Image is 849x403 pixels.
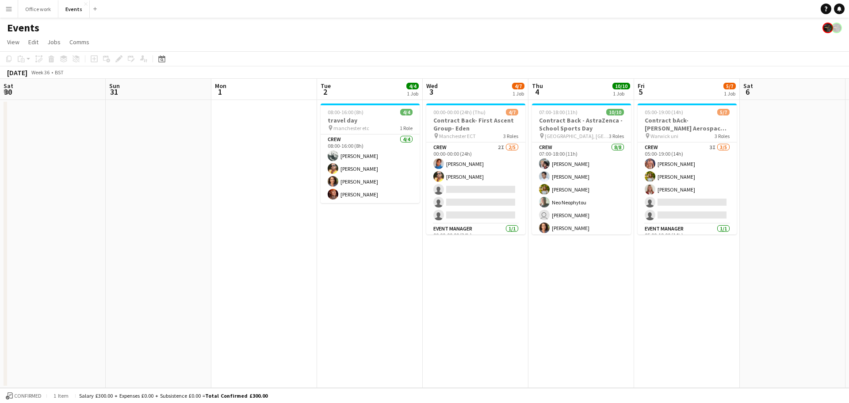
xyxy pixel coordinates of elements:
[108,87,120,97] span: 31
[638,82,645,90] span: Fri
[4,36,23,48] a: View
[742,87,753,97] span: 6
[612,83,630,89] span: 10/10
[321,116,420,124] h3: travel day
[79,392,268,399] div: Salary £300.00 + Expenses £0.00 + Subsistence £0.00 =
[715,133,730,139] span: 3 Roles
[7,38,19,46] span: View
[638,142,737,224] app-card-role: Crew3I3/505:00-19:00 (14h)[PERSON_NAME][PERSON_NAME][PERSON_NAME]
[426,104,525,234] app-job-card: 00:00-00:00 (24h) (Thu)4/7Contract Back- First Ascent Group- Eden Manchester ECT3 RolesCrew2I2/50...
[319,87,331,97] span: 2
[545,133,609,139] span: [GEOGRAPHIC_DATA], [GEOGRAPHIC_DATA], [GEOGRAPHIC_DATA], [GEOGRAPHIC_DATA]
[636,87,645,97] span: 5
[717,109,730,115] span: 5/7
[321,134,420,203] app-card-role: Crew4/408:00-16:00 (8h)[PERSON_NAME][PERSON_NAME][PERSON_NAME][PERSON_NAME]
[531,87,543,97] span: 4
[66,36,93,48] a: Comms
[29,69,51,76] span: Week 36
[7,21,39,35] h1: Events
[506,109,518,115] span: 4/7
[645,109,683,115] span: 05:00-19:00 (14h)
[638,224,737,254] app-card-role: Event Manager1/105:00-19:00 (14h)
[539,109,577,115] span: 07:00-18:00 (11h)
[638,116,737,132] h3: Contract bAck-[PERSON_NAME] Aerospace- Diamond dome
[28,38,38,46] span: Edit
[215,82,226,90] span: Mon
[532,116,631,132] h3: Contract Back - AstraZenca - School Sports Day
[426,142,525,224] app-card-role: Crew2I2/500:00-00:00 (24h)[PERSON_NAME][PERSON_NAME]
[512,83,524,89] span: 4/7
[503,133,518,139] span: 3 Roles
[831,23,842,33] app-user-avatar: Blue Hat
[743,82,753,90] span: Sat
[822,23,833,33] app-user-avatar: Blue Hat
[4,391,43,401] button: Confirmed
[18,0,58,18] button: Office work
[4,82,13,90] span: Sat
[638,104,737,234] app-job-card: 05:00-19:00 (14h)5/7Contract bAck-[PERSON_NAME] Aerospace- Diamond dome Warwick uni3 RolesCrew3I3...
[532,82,543,90] span: Thu
[426,82,438,90] span: Wed
[321,82,331,90] span: Tue
[109,82,120,90] span: Sun
[25,36,42,48] a: Edit
[321,104,420,203] app-job-card: 08:00-16:00 (8h)4/4travel day manchester etc1 RoleCrew4/408:00-16:00 (8h)[PERSON_NAME][PERSON_NAM...
[406,83,419,89] span: 4/4
[606,109,624,115] span: 10/10
[2,87,13,97] span: 30
[724,90,735,97] div: 1 Job
[439,133,476,139] span: Manchester ECT
[205,392,268,399] span: Total Confirmed £300.00
[532,142,631,262] app-card-role: Crew8/807:00-18:00 (11h)[PERSON_NAME][PERSON_NAME][PERSON_NAME]Neo Neophytou [PERSON_NAME][PERSON...
[400,125,413,131] span: 1 Role
[328,109,363,115] span: 08:00-16:00 (8h)
[650,133,678,139] span: Warwick uni
[58,0,90,18] button: Events
[14,393,42,399] span: Confirmed
[723,83,736,89] span: 5/7
[426,224,525,254] app-card-role: Event Manager1/100:00-00:00 (24h)
[426,116,525,132] h3: Contract Back- First Ascent Group- Eden
[609,133,624,139] span: 3 Roles
[7,68,27,77] div: [DATE]
[214,87,226,97] span: 1
[425,87,438,97] span: 3
[44,36,64,48] a: Jobs
[400,109,413,115] span: 4/4
[407,90,418,97] div: 1 Job
[532,104,631,234] app-job-card: 07:00-18:00 (11h)10/10Contract Back - AstraZenca - School Sports Day [GEOGRAPHIC_DATA], [GEOGRAPH...
[512,90,524,97] div: 1 Job
[50,392,72,399] span: 1 item
[613,90,630,97] div: 1 Job
[47,38,61,46] span: Jobs
[69,38,89,46] span: Comms
[433,109,486,115] span: 00:00-00:00 (24h) (Thu)
[55,69,64,76] div: BST
[333,125,369,131] span: manchester etc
